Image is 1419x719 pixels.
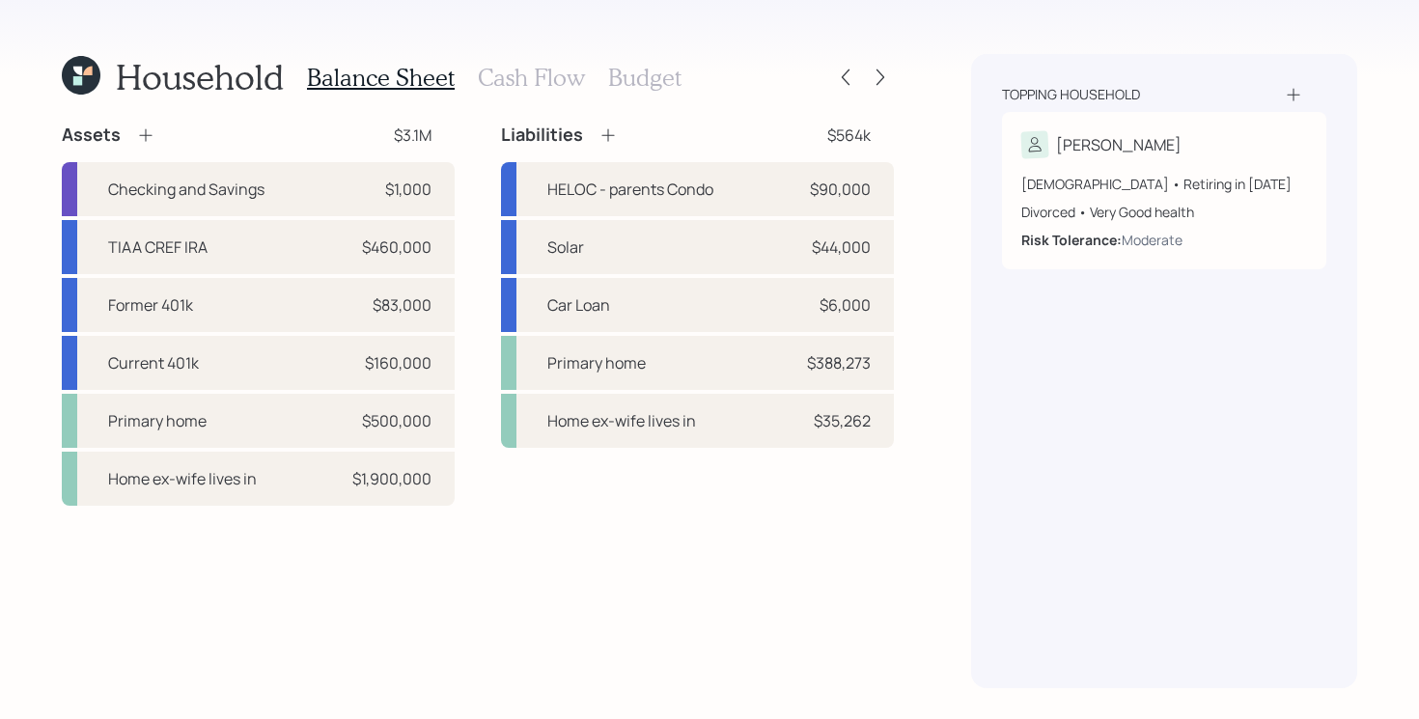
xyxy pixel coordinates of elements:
[62,124,121,146] h4: Assets
[362,409,431,432] div: $500,000
[108,467,257,490] div: Home ex-wife lives in
[1002,85,1140,104] div: Topping household
[1056,133,1182,156] div: [PERSON_NAME]
[362,235,431,259] div: $460,000
[307,64,455,92] h3: Balance Sheet
[547,235,584,259] div: Solar
[116,56,284,97] h1: Household
[365,351,431,374] div: $160,000
[108,293,193,317] div: Former 401k
[108,235,208,259] div: TIAA CREF IRA
[1021,202,1307,222] div: Divorced • Very Good health
[547,351,646,374] div: Primary home
[1122,230,1182,250] div: Moderate
[394,124,431,147] div: $3.1M
[810,178,871,201] div: $90,000
[608,64,682,92] h3: Budget
[478,64,585,92] h3: Cash Flow
[807,351,871,374] div: $388,273
[501,124,583,146] h4: Liabilities
[108,178,264,201] div: Checking and Savings
[1021,174,1307,194] div: [DEMOGRAPHIC_DATA] • Retiring in [DATE]
[373,293,431,317] div: $83,000
[827,124,871,147] div: $564k
[547,293,610,317] div: Car Loan
[352,467,431,490] div: $1,900,000
[108,351,199,374] div: Current 401k
[385,178,431,201] div: $1,000
[1021,231,1122,249] b: Risk Tolerance:
[108,409,207,432] div: Primary home
[820,293,871,317] div: $6,000
[812,235,871,259] div: $44,000
[814,409,871,432] div: $35,262
[547,178,713,201] div: HELOC - parents Condo
[547,409,696,432] div: Home ex-wife lives in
